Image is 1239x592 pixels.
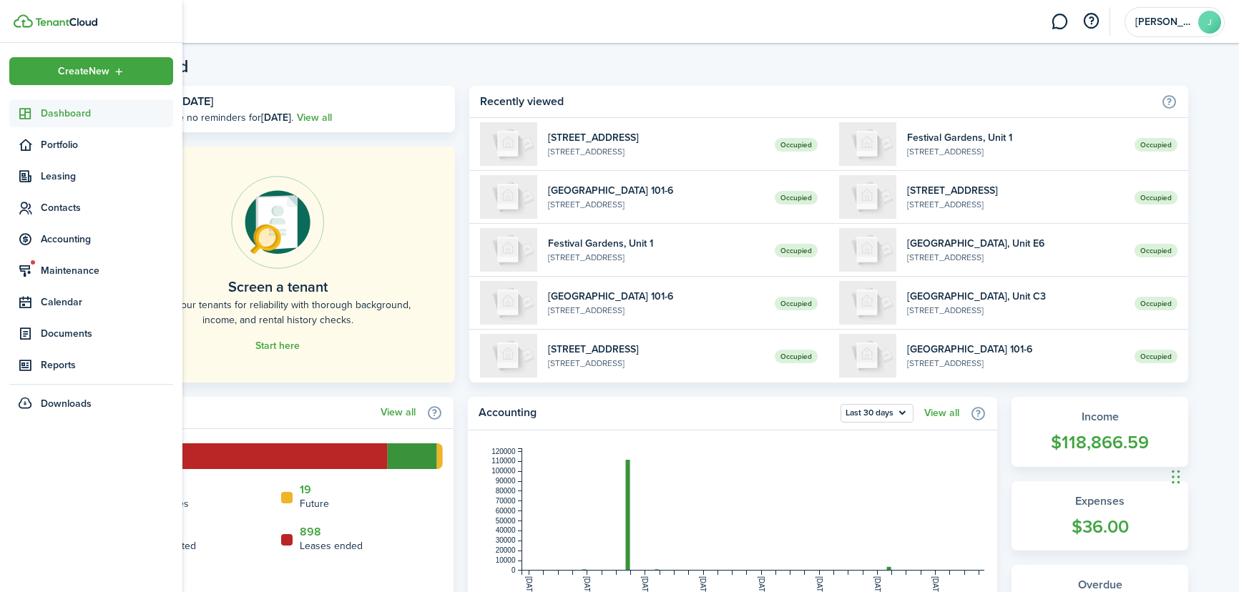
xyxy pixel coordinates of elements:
[839,334,896,378] img: 101-6
[58,66,109,77] span: Create New
[228,276,328,297] home-placeholder-title: Screen a tenant
[839,281,896,325] img: C3
[1026,408,1174,425] widget-stats-title: Income
[548,183,765,198] widget-list-item-title: [GEOGRAPHIC_DATA] 101-6
[907,183,1124,198] widget-list-item-title: [STREET_ADDRESS]
[480,281,537,325] img: 101-6
[907,342,1124,357] widget-list-item-title: [GEOGRAPHIC_DATA] 101-6
[41,106,173,121] span: Dashboard
[841,404,914,423] button: Last 30 days
[907,145,1124,158] widget-list-item-description: [STREET_ADDRESS]
[300,496,329,511] home-widget-title: Future
[381,407,416,418] a: View all
[231,176,324,269] img: Online payments
[775,244,818,257] span: Occupied
[548,236,765,251] widget-list-item-title: Festival Gardens, Unit 1
[300,526,321,538] a: 898
[907,130,1124,145] widget-list-item-title: Festival Gardens, Unit 1
[14,14,33,28] img: TenantCloud
[841,404,914,423] button: Open menu
[496,497,516,505] tspan: 70000
[140,93,444,111] h3: [DATE], [DATE]
[300,483,311,496] a: 19
[41,357,173,373] span: Reports
[496,526,516,534] tspan: 40000
[41,137,173,152] span: Portfolio
[41,295,173,310] span: Calendar
[924,408,959,419] a: View all
[1026,493,1174,510] widget-stats-title: Expenses
[548,342,765,357] widget-list-item-title: [STREET_ADDRESS]
[775,138,818,152] span: Occupied
[1026,513,1174,541] widget-stats-count: $36.00
[480,228,537,272] img: 1
[480,93,1154,110] home-widget-title: Recently viewed
[35,18,97,26] img: TenantCloud
[9,351,173,379] a: Reports
[496,536,516,544] tspan: 30000
[1172,455,1180,498] div: Drag
[1012,397,1188,467] a: Income$118,866.59
[1135,138,1177,152] span: Occupied
[133,297,423,327] home-placeholder-description: Check your tenants for reliability with thorough background, income, and rental history checks.
[255,340,300,352] a: Start here
[1135,244,1177,257] span: Occupied
[907,289,1124,304] widget-list-item-title: [GEOGRAPHIC_DATA], Unit C3
[479,404,833,423] home-widget-title: Accounting
[548,130,765,145] widget-list-item-title: [STREET_ADDRESS]
[907,198,1124,211] widget-list-item-description: [STREET_ADDRESS]
[41,200,173,215] span: Contacts
[1135,297,1177,310] span: Occupied
[261,110,291,125] b: [DATE]
[907,251,1124,264] widget-list-item-description: [STREET_ADDRESS]
[496,556,516,564] tspan: 10000
[548,289,765,304] widget-list-item-title: [GEOGRAPHIC_DATA] 101-6
[491,467,516,475] tspan: 100000
[1079,9,1103,34] button: Open resource center
[1026,429,1174,456] widget-stats-count: $118,866.59
[775,297,818,310] span: Occupied
[41,326,173,341] span: Documents
[112,404,373,421] home-widget-title: Lease funnel
[1135,191,1177,204] span: Occupied
[548,251,765,264] widget-list-item-description: [STREET_ADDRESS]
[839,122,896,166] img: 1
[907,357,1124,370] widget-list-item-description: [STREET_ADDRESS]
[496,517,516,525] tspan: 50000
[9,57,173,85] button: Open menu
[1167,441,1239,510] iframe: Chat Widget
[1135,17,1193,27] span: Jennifer
[480,334,537,378] img: 3
[907,236,1124,251] widget-list-item-title: [GEOGRAPHIC_DATA], Unit E6
[496,546,516,554] tspan: 20000
[41,396,92,411] span: Downloads
[839,228,896,272] img: E6
[775,191,818,204] span: Occupied
[41,263,173,278] span: Maintenance
[491,448,516,455] tspan: 120000
[548,357,765,370] widget-list-item-description: [STREET_ADDRESS]
[907,304,1124,317] widget-list-item-description: [STREET_ADDRESS]
[41,232,173,247] span: Accounting
[41,169,173,184] span: Leasing
[548,145,765,158] widget-list-item-description: [STREET_ADDRESS]
[491,457,516,465] tspan: 110000
[9,99,173,127] a: Dashboard
[480,175,537,219] img: 101-6
[496,487,516,495] tspan: 80000
[511,566,516,574] tspan: 0
[775,350,818,363] span: Occupied
[496,477,516,485] tspan: 90000
[300,538,363,553] home-widget-title: Leases ended
[496,507,516,515] tspan: 60000
[1046,4,1073,40] a: Messaging
[1198,11,1221,34] avatar-text: J
[480,122,537,166] img: 3
[548,304,765,317] widget-list-item-description: [STREET_ADDRESS]
[548,198,765,211] widget-list-item-description: [STREET_ADDRESS]
[839,175,896,219] img: 3
[1012,481,1188,551] a: Expenses$36.00
[140,110,293,125] p: There are no reminders for .
[297,110,332,125] a: View all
